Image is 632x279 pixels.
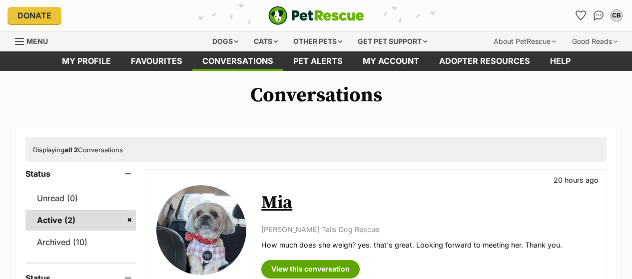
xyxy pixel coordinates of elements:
[554,175,599,185] p: 20 hours ago
[261,192,292,214] a: Mia
[247,31,285,51] div: Cats
[25,169,136,178] header: Status
[261,224,596,235] p: [PERSON_NAME] Tails Dog Rescue
[591,7,607,23] a: Conversations
[26,37,48,45] span: Menu
[609,7,625,23] button: My account
[286,31,349,51] div: Other pets
[612,10,622,20] div: CB
[353,51,429,71] a: My account
[268,6,364,25] a: PetRescue
[594,10,604,20] img: chat-41dd97257d64d25036548639549fe6c8038ab92f7586957e7f3b1b290dea8141.svg
[261,260,360,278] a: View this conversation
[205,31,245,51] div: Dogs
[156,185,246,275] img: Mia
[573,7,625,23] ul: Account quick links
[573,7,589,23] a: Favourites
[487,31,563,51] div: About PetRescue
[7,7,61,24] a: Donate
[121,51,192,71] a: Favourites
[64,146,78,154] strong: all 2
[33,146,123,154] span: Displaying Conversations
[25,210,136,231] a: Active (2)
[25,188,136,209] a: Unread (0)
[261,240,596,250] p: How much does she weigh? yes. that's great. Looking forward to meeting her. Thank you.
[192,51,283,71] a: conversations
[351,31,434,51] div: Get pet support
[429,51,540,71] a: Adopter resources
[540,51,581,71] a: Help
[15,31,55,49] a: Menu
[268,6,364,25] img: logo-e224e6f780fb5917bec1dbf3a21bbac754714ae5b6737aabdf751b685950b380.svg
[52,51,121,71] a: My profile
[283,51,353,71] a: Pet alerts
[565,31,625,51] div: Good Reads
[25,232,136,253] a: Archived (10)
